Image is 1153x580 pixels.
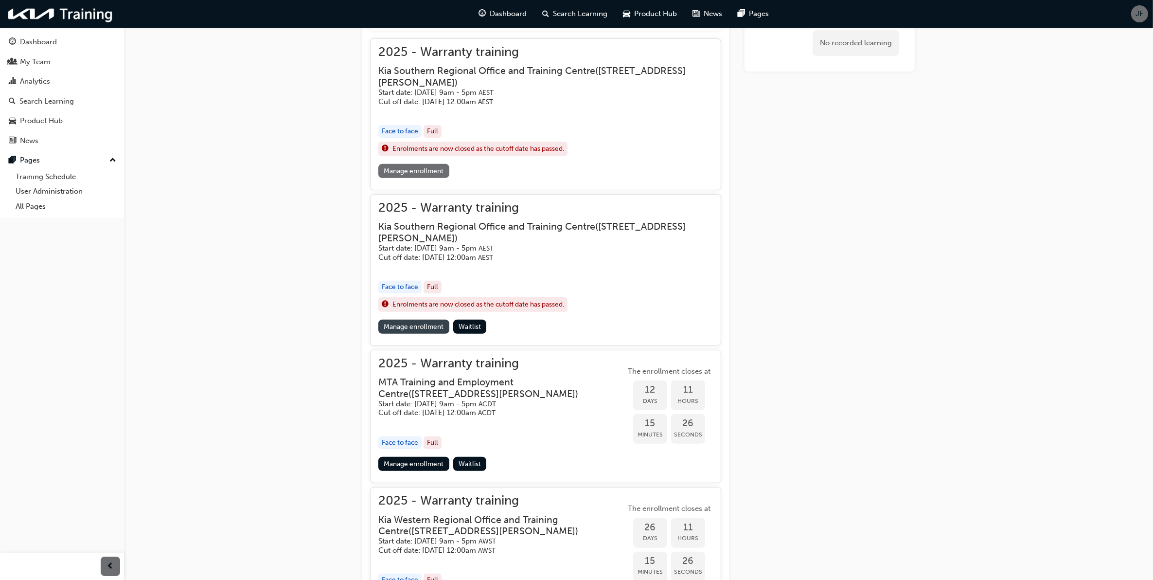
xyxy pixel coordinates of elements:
a: Analytics [4,72,120,91]
button: Waitlist [453,320,487,334]
span: exclaim-icon [382,298,389,311]
span: 2025 - Warranty training [378,495,625,507]
span: Waitlist [459,460,481,468]
a: Product Hub [4,112,120,130]
span: Australian Eastern Standard Time AEST [479,89,494,97]
span: guage-icon [479,8,486,20]
span: Search Learning [553,8,608,19]
a: news-iconNews [685,4,730,24]
span: pages-icon [738,8,745,20]
a: My Team [4,53,120,71]
h5: Cut off date: [DATE] 12:00am [378,253,697,262]
span: people-icon [9,58,16,67]
button: 2025 - Warranty trainingKia Southern Regional Office and Training Centre([STREET_ADDRESS][PERSON_... [378,202,713,338]
span: 26 [671,556,705,567]
span: 26 [633,522,667,533]
span: Enrolments are now closed as the cutoff date has passed. [392,144,564,155]
div: No recorded learning [813,30,899,56]
div: Dashboard [20,36,57,48]
span: 15 [633,556,667,567]
span: Minutes [633,429,667,440]
div: Search Learning [19,96,74,107]
button: 2025 - Warranty trainingMTA Training and Employment Centre([STREET_ADDRESS][PERSON_NAME])Start da... [378,358,713,475]
span: Days [633,396,667,407]
a: Manage enrollment [378,164,449,178]
h5: Cut off date: [DATE] 12:00am [378,408,610,417]
div: Full [424,125,442,138]
a: Manage enrollment [378,320,449,334]
a: Dashboard [4,33,120,51]
button: DashboardMy TeamAnalyticsSearch LearningProduct HubNews [4,31,120,151]
h3: Kia Southern Regional Office and Training Centre ( [STREET_ADDRESS][PERSON_NAME] ) [378,221,697,244]
div: Pages [20,155,40,166]
span: Australian Eastern Standard Time AEST [479,244,494,253]
div: News [20,135,38,146]
span: exclaim-icon [382,143,389,155]
h5: Start date: [DATE] 9am - 5pm [378,537,610,546]
div: Full [424,281,442,294]
a: Search Learning [4,92,120,110]
h5: Start date: [DATE] 9am - 5pm [378,399,610,409]
h3: MTA Training and Employment Centre ( [STREET_ADDRESS][PERSON_NAME] ) [378,377,610,399]
span: Product Hub [635,8,677,19]
div: Face to face [378,125,422,138]
span: Seconds [671,566,705,578]
a: search-iconSearch Learning [535,4,616,24]
button: Pages [4,151,120,169]
span: 11 [671,384,705,396]
span: News [704,8,723,19]
a: User Administration [12,184,120,199]
span: search-icon [9,97,16,106]
span: Minutes [633,566,667,578]
span: Australian Western Standard Time AWST [478,546,496,555]
span: Australian Western Standard Time AWST [479,537,496,545]
span: car-icon [9,117,16,126]
span: up-icon [109,154,116,167]
div: Full [424,436,442,450]
h3: Kia Southern Regional Office and Training Centre ( [STREET_ADDRESS][PERSON_NAME] ) [378,65,697,88]
span: Pages [749,8,769,19]
span: pages-icon [9,156,16,165]
span: news-icon [9,137,16,145]
h5: Cut off date: [DATE] 12:00am [378,97,697,107]
a: pages-iconPages [730,4,777,24]
span: 12 [633,384,667,396]
a: Training Schedule [12,169,120,184]
h5: Start date: [DATE] 9am - 5pm [378,244,697,253]
span: The enrollment closes at [625,366,713,377]
span: news-icon [693,8,700,20]
h3: Kia Western Regional Office and Training Centre ( [STREET_ADDRESS][PERSON_NAME] ) [378,514,610,537]
span: search-icon [543,8,550,20]
h5: Cut off date: [DATE] 12:00am [378,546,610,555]
button: 2025 - Warranty trainingKia Southern Regional Office and Training Centre([STREET_ADDRESS][PERSON_... [378,47,713,182]
span: Australian Central Daylight Time ACDT [479,400,496,408]
div: Face to face [378,436,422,450]
div: Analytics [20,76,50,87]
span: Australian Eastern Standard Time AEST [478,254,493,262]
span: 2025 - Warranty training [378,47,713,58]
span: Australian Eastern Standard Time AEST [478,98,493,106]
span: 11 [671,522,705,533]
span: Enrolments are now closed as the cutoff date has passed. [392,299,564,310]
span: Dashboard [490,8,527,19]
img: kia-training [5,4,117,24]
span: 15 [633,418,667,429]
span: 2025 - Warranty training [378,358,625,369]
span: prev-icon [107,561,114,573]
a: News [4,132,120,150]
span: chart-icon [9,77,16,86]
a: car-iconProduct Hub [616,4,685,24]
a: guage-iconDashboard [471,4,535,24]
span: Australian Central Daylight Time ACDT [478,409,496,417]
span: guage-icon [9,38,16,47]
button: JF [1131,5,1148,22]
span: JF [1136,8,1144,19]
span: Hours [671,396,705,407]
h5: Start date: [DATE] 9am - 5pm [378,88,697,97]
div: Face to face [378,281,422,294]
a: All Pages [12,199,120,214]
span: Hours [671,533,705,544]
div: My Team [20,56,51,68]
span: 26 [671,418,705,429]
